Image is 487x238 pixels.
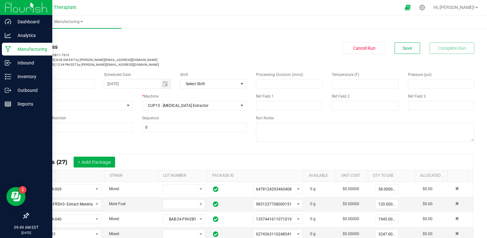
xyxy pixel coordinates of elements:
span: NO DATA FOUND [253,199,302,209]
span: BAB-24-F9H2B1 [163,215,197,224]
span: 1357441611071019 [256,217,292,221]
span: Mixed [109,217,119,221]
span: g [313,202,316,206]
span: NO DATA FOUND [253,214,302,224]
span: NO DATA FOUND [33,214,101,224]
a: Unit CostSortable [341,173,366,178]
span: $0.00000 [343,187,359,191]
span: NO DATA FOUND [180,79,246,89]
span: $0.00 [423,217,432,221]
inline-svg: Analytics [5,32,11,39]
a: QTY TO USESortable [373,173,412,178]
p: [DATE] 8:08 AM EDT by [PERSON_NAME][EMAIL_ADDRESS][DOMAIN_NAME] [28,57,246,62]
span: 0 [310,217,312,221]
span: Manufacturing [15,19,121,25]
span: Pressure (psi) [408,72,432,77]
span: Cancel Run [353,46,375,51]
button: Complete Run [430,42,474,54]
span: Temperature (F) [332,72,359,77]
span: Run Notes [256,116,274,120]
span: Open Ecommerce Menu [401,1,415,14]
span: $0.00000 [343,202,359,206]
span: 9831237708000151 [256,202,292,206]
p: Inventory [11,73,49,80]
span: In Sync [213,185,218,193]
button: Save [395,42,420,54]
p: MP-20250825120811-7310 [28,53,246,57]
span: Ref Field 1 [256,94,274,99]
span: Scheduled Date [104,72,131,77]
p: 09:49 AM EDT [3,225,49,230]
span: 0 [310,232,312,236]
p: Outbound [11,86,49,94]
span: HROC24-009 [33,185,93,194]
span: Ref Field 3 [408,94,426,99]
span: NO DATA FOUND [33,184,101,194]
span: Hi, [PERSON_NAME]! [433,5,475,10]
span: Select Shift [180,79,238,88]
inline-svg: Outbound [5,87,11,93]
inline-svg: Inbound [5,60,11,66]
span: $0.00 [423,202,432,206]
div: In Progress [28,42,246,51]
input: Date [104,79,161,88]
a: PACKAGE IDSortable [212,173,301,178]
button: + Add Package [74,157,115,167]
p: [DATE] 12:34 PM EDT by [PERSON_NAME][EMAIL_ADDRESS][DOMAIN_NAME] [28,62,246,67]
span: 0 [310,202,312,206]
span: g [313,232,316,236]
span: Mixed [109,232,119,236]
span: HXPR24-040 [33,215,93,224]
inline-svg: Reports [5,101,11,107]
span: Processing Duration (mins) [256,72,303,77]
div: Manage settings [418,4,426,11]
a: LOT NUMBERSortable [163,173,205,178]
span: Ref Field 2 [332,94,350,99]
span: $0.00000 [343,232,359,236]
span: In Sync [213,215,218,223]
span: g [313,187,316,191]
span: Shift [180,72,188,77]
span: 0274363110248541 [256,232,292,236]
iframe: Resource center unread badge [19,186,26,194]
span: NO DATA FOUND [253,184,302,194]
p: [DATE] [3,230,49,235]
span: None [28,101,124,110]
span: Sequence [142,116,159,120]
span: g [313,217,316,221]
a: ITEMSortable [34,173,102,178]
span: Save [403,46,412,51]
p: Manufacturing [11,45,49,53]
span: MLF-25-FR3H3- Extract Material [33,200,93,209]
a: AVAILABLESortable [309,173,333,178]
a: Manufacturing [15,15,121,29]
span: Toggle calendar [161,79,170,88]
span: CUP15 - [MEDICAL_DATA] Extractor [142,101,238,110]
p: Reports [11,100,49,108]
span: $0.00 [423,187,432,191]
span: Machine [144,94,158,99]
a: Allocated CostSortable [420,173,445,178]
span: Complete Run [438,46,466,51]
span: 6478124293460408 [256,187,292,191]
a: Sortable [452,173,466,178]
span: Mixed [109,187,119,191]
inline-svg: Inventory [5,73,11,80]
span: In Sync [213,200,218,208]
span: Mule Fuel [109,202,126,206]
p: Inbound [11,59,49,67]
button: Cancel Run [344,42,385,54]
span: NO DATA FOUND [33,199,101,209]
span: $0.00000 [343,217,359,221]
inline-svg: Manufacturing [5,46,11,52]
span: In Sync [213,230,218,238]
a: STRAINSortable [110,173,156,178]
span: $0.00 [423,232,432,236]
span: 0 [310,187,312,191]
inline-svg: Dashboard [5,19,11,25]
span: Theraplant [54,5,76,10]
p: Dashboard [11,18,49,26]
p: Analytics [11,32,49,39]
span: Inputs (27) [36,159,74,166]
